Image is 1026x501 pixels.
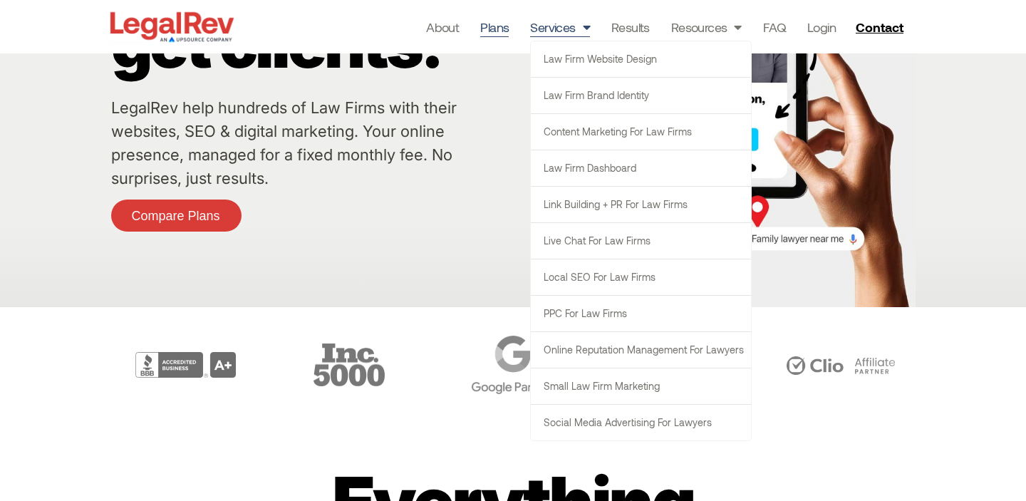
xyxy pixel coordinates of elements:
[435,329,591,401] div: 4 / 6
[531,41,751,77] a: Law Firm Website Design
[271,329,427,401] div: 3 / 6
[480,17,509,37] a: Plans
[531,78,751,113] a: Law Firm Brand Identity
[671,17,742,37] a: Resources
[531,405,751,440] a: Social Media Advertising for Lawyers
[807,17,836,37] a: Login
[531,223,751,259] a: Live Chat for Law Firms
[611,17,650,37] a: Results
[763,17,786,37] a: FAQ
[111,98,457,187] a: LegalRev help hundreds of Law Firms with their websites, SEO & digital marketing. Your online pre...
[107,329,919,401] div: Carousel
[132,210,220,222] span: Compare Plans
[531,296,751,331] a: PPC for Law Firms
[856,21,903,33] span: Contact
[530,17,590,37] a: Services
[531,259,751,295] a: Local SEO for Law Firms
[111,200,242,232] a: Compare Plans
[531,187,751,222] a: Link Building + PR for Law Firms
[531,332,751,368] a: Online Reputation Management for Lawyers
[426,17,459,37] a: About
[531,368,751,404] a: Small Law Firm Marketing
[426,17,836,37] nav: Menu
[531,114,751,150] a: Content Marketing for Law Firms
[531,150,751,186] a: Law Firm Dashboard
[762,329,919,401] div: 6 / 6
[107,329,264,401] div: 2 / 6
[530,41,752,441] ul: Services
[850,16,913,38] a: Contact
